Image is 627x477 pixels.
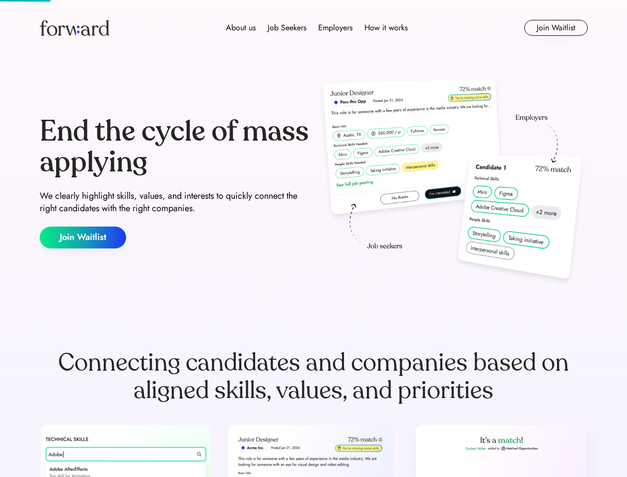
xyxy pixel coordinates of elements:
button: Join Waitlist [40,227,126,248]
div: Employers [318,22,352,34]
img: Forward logo [40,20,109,36]
div: How it works [364,22,408,34]
div: We clearly highlight skills, values, and interests to quickly connect the right candidates with t... [40,190,310,215]
div: Job Seekers [268,22,306,34]
img: hero-image.png [318,76,588,289]
div: End the cycle of mass applying [40,116,310,177]
div: Connecting candidates and companies based on aligned skills, values, and priorities [40,349,588,404]
div: About us [226,22,256,34]
button: Join Waitlist [524,20,588,36]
